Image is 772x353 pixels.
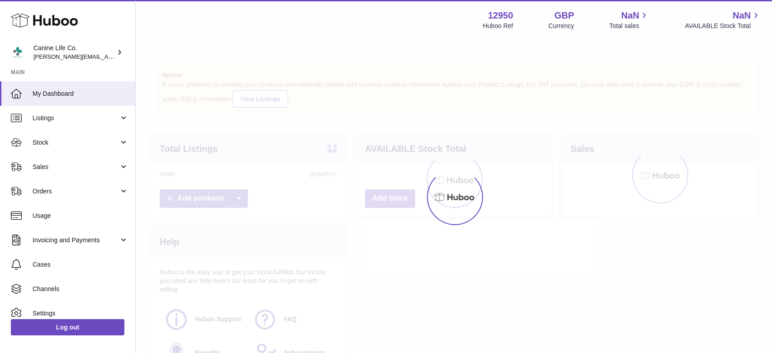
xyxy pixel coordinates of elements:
span: AVAILABLE Stock Total [685,22,761,30]
span: [PERSON_NAME][EMAIL_ADDRESS][DOMAIN_NAME] [33,53,181,60]
span: NaN [621,9,639,22]
span: My Dashboard [33,89,128,98]
span: NaN [733,9,751,22]
a: Log out [11,319,124,335]
span: Invoicing and Payments [33,236,119,245]
strong: 12950 [488,9,513,22]
span: Stock [33,138,119,147]
span: Orders [33,187,119,196]
img: kevin@clsgltd.co.uk [11,46,24,59]
span: Cases [33,260,128,269]
span: Settings [33,309,128,318]
span: Channels [33,285,128,293]
a: NaN Total sales [609,9,649,30]
div: Currency [549,22,574,30]
span: Listings [33,114,119,122]
div: Canine Life Co. [33,44,115,61]
span: Total sales [609,22,649,30]
span: Sales [33,163,119,171]
div: Huboo Ref [483,22,513,30]
a: NaN AVAILABLE Stock Total [685,9,761,30]
span: Usage [33,212,128,220]
strong: GBP [554,9,574,22]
